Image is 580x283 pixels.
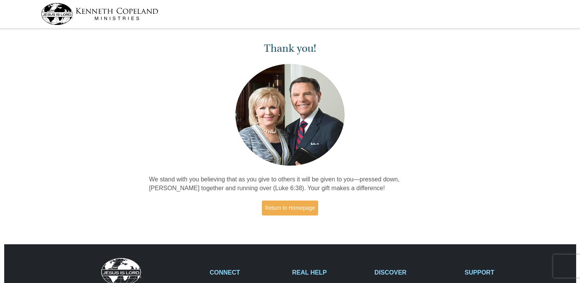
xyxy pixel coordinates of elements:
[233,62,347,168] img: Kenneth and Gloria
[292,269,366,276] h2: REAL HELP
[465,269,539,276] h2: SUPPORT
[149,175,431,193] p: We stand with you believing that as you give to others it will be given to you—pressed down, [PER...
[149,42,431,55] h1: Thank you!
[375,269,457,276] h2: DISCOVER
[41,3,158,25] img: kcm-header-logo.svg
[210,269,284,276] h2: CONNECT
[262,201,319,216] a: Return to Homepage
